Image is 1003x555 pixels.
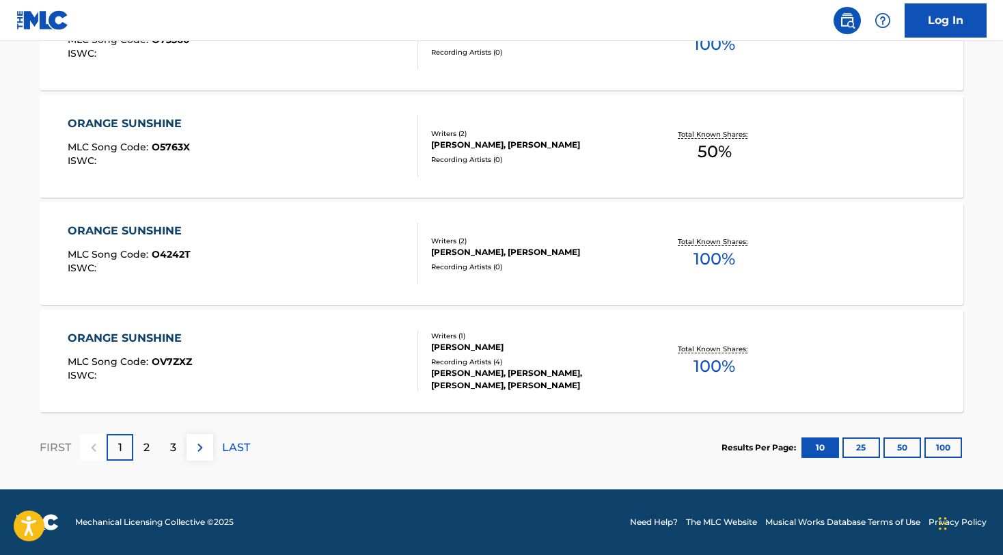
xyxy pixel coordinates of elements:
[929,516,987,528] a: Privacy Policy
[68,248,152,260] span: MLC Song Code :
[75,516,234,528] span: Mechanical Licensing Collective © 2025
[431,154,637,165] div: Recording Artists ( 0 )
[40,310,963,412] a: ORANGE SUNSHINEMLC Song Code:OV7ZXZISWC:Writers (1)[PERSON_NAME]Recording Artists (4)[PERSON_NAME...
[68,154,100,167] span: ISWC :
[152,355,192,368] span: OV7ZXZ
[118,439,122,456] p: 1
[935,489,1003,555] iframe: Chat Widget
[839,12,855,29] img: search
[630,516,678,528] a: Need Help?
[431,357,637,367] div: Recording Artists ( 4 )
[431,139,637,151] div: [PERSON_NAME], [PERSON_NAME]
[834,7,861,34] a: Public Search
[678,129,751,139] p: Total Known Shares:
[40,95,963,198] a: ORANGE SUNSHINEMLC Song Code:O5763XISWC:Writers (2)[PERSON_NAME], [PERSON_NAME]Recording Artists ...
[68,47,100,59] span: ISWC :
[431,47,637,57] div: Recording Artists ( 0 )
[722,442,799,454] p: Results Per Page:
[40,202,963,305] a: ORANGE SUNSHINEMLC Song Code:O4242TISWC:Writers (2)[PERSON_NAME], [PERSON_NAME]Recording Artists ...
[68,369,100,381] span: ISWC :
[152,248,191,260] span: O4242T
[693,32,735,57] span: 100 %
[678,236,751,247] p: Total Known Shares:
[693,354,735,379] span: 100 %
[431,246,637,258] div: [PERSON_NAME], [PERSON_NAME]
[152,141,190,153] span: O5763X
[924,437,962,458] button: 100
[765,516,920,528] a: Musical Works Database Terms of Use
[431,341,637,353] div: [PERSON_NAME]
[68,116,190,132] div: ORANGE SUNSHINE
[68,141,152,153] span: MLC Song Code :
[801,437,839,458] button: 10
[68,262,100,274] span: ISWC :
[170,439,176,456] p: 3
[693,247,735,271] span: 100 %
[869,7,896,34] div: Help
[842,437,880,458] button: 25
[431,236,637,246] div: Writers ( 2 )
[875,12,891,29] img: help
[678,344,751,354] p: Total Known Shares:
[68,355,152,368] span: MLC Song Code :
[431,128,637,139] div: Writers ( 2 )
[16,10,69,30] img: MLC Logo
[905,3,987,38] a: Log In
[222,439,250,456] p: LAST
[143,439,150,456] p: 2
[16,514,59,530] img: logo
[883,437,921,458] button: 50
[686,516,757,528] a: The MLC Website
[939,503,947,544] div: Drag
[431,367,637,392] div: [PERSON_NAME], [PERSON_NAME], [PERSON_NAME], [PERSON_NAME]
[698,139,732,164] span: 50 %
[68,223,191,239] div: ORANGE SUNSHINE
[68,330,192,347] div: ORANGE SUNSHINE
[192,439,208,456] img: right
[40,439,71,456] p: FIRST
[431,262,637,272] div: Recording Artists ( 0 )
[431,331,637,341] div: Writers ( 1 )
